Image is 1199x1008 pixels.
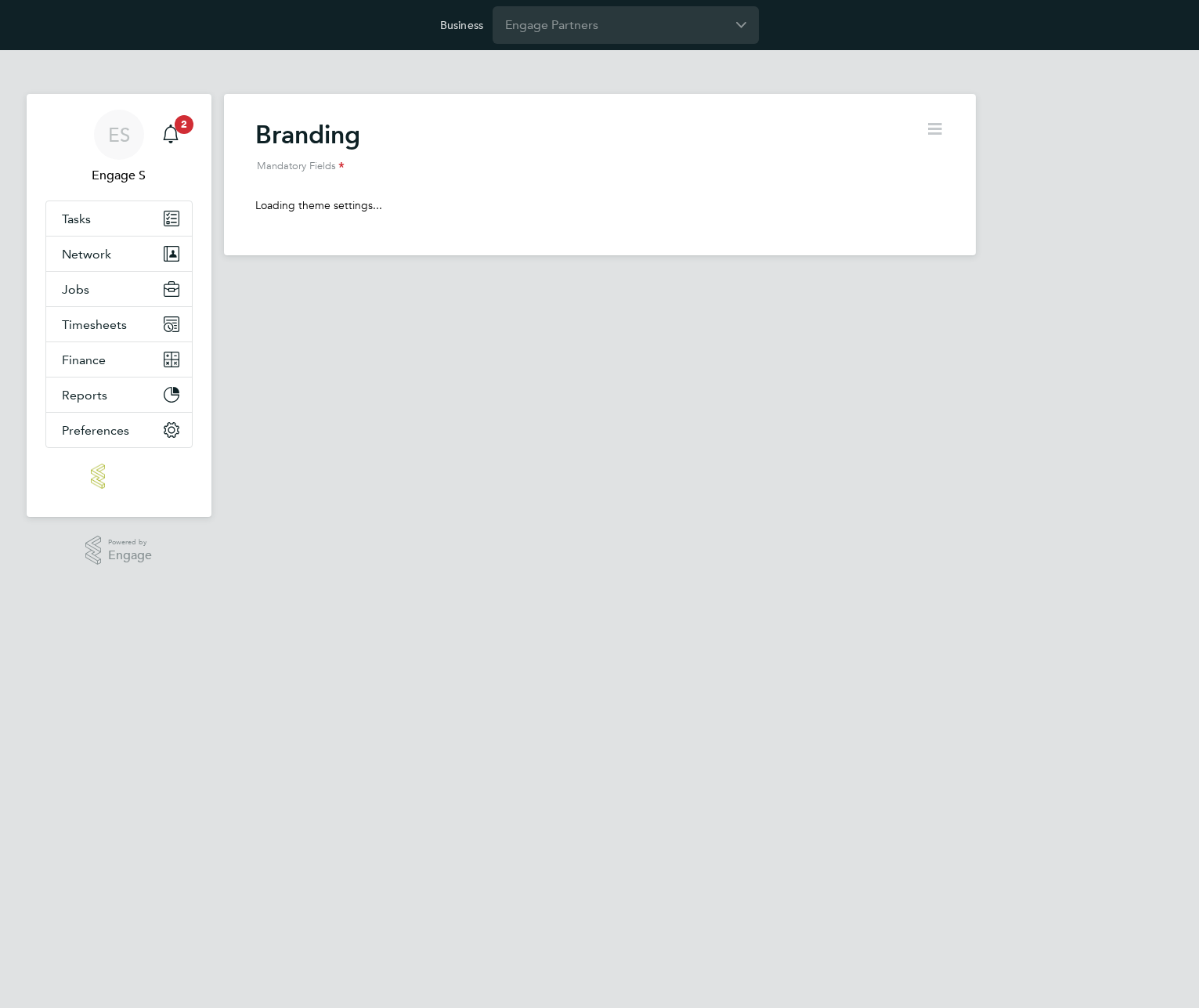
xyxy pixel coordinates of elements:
[46,201,192,236] a: Tasks
[62,282,89,297] span: Jobs
[108,536,152,549] span: Powered by
[46,342,192,377] button: Finance
[27,94,211,517] nav: Main navigation
[62,352,106,367] span: Finance
[155,110,186,160] a: 2
[62,423,129,438] span: Preferences
[45,166,193,185] span: Engage S
[45,464,193,489] a: Go to home page
[62,247,111,262] span: Network
[62,317,127,332] span: Timesheets
[255,150,913,182] div: Mandatory Fields
[255,198,944,212] p: Loading theme settings...
[62,211,91,226] span: Tasks
[46,272,192,306] button: Jobs
[255,119,913,182] h2: Branding
[62,388,107,403] span: Reports
[85,536,152,565] a: Powered byEngage
[440,18,483,32] label: Business
[46,378,192,412] button: Reports
[46,307,192,341] button: Timesheets
[46,237,192,271] button: Network
[91,464,147,489] img: engage-logo-retina.png
[46,413,192,447] button: Preferences
[108,549,152,562] span: Engage
[108,125,130,145] span: ES
[45,110,193,185] a: ESEngage S
[175,115,193,134] span: 2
